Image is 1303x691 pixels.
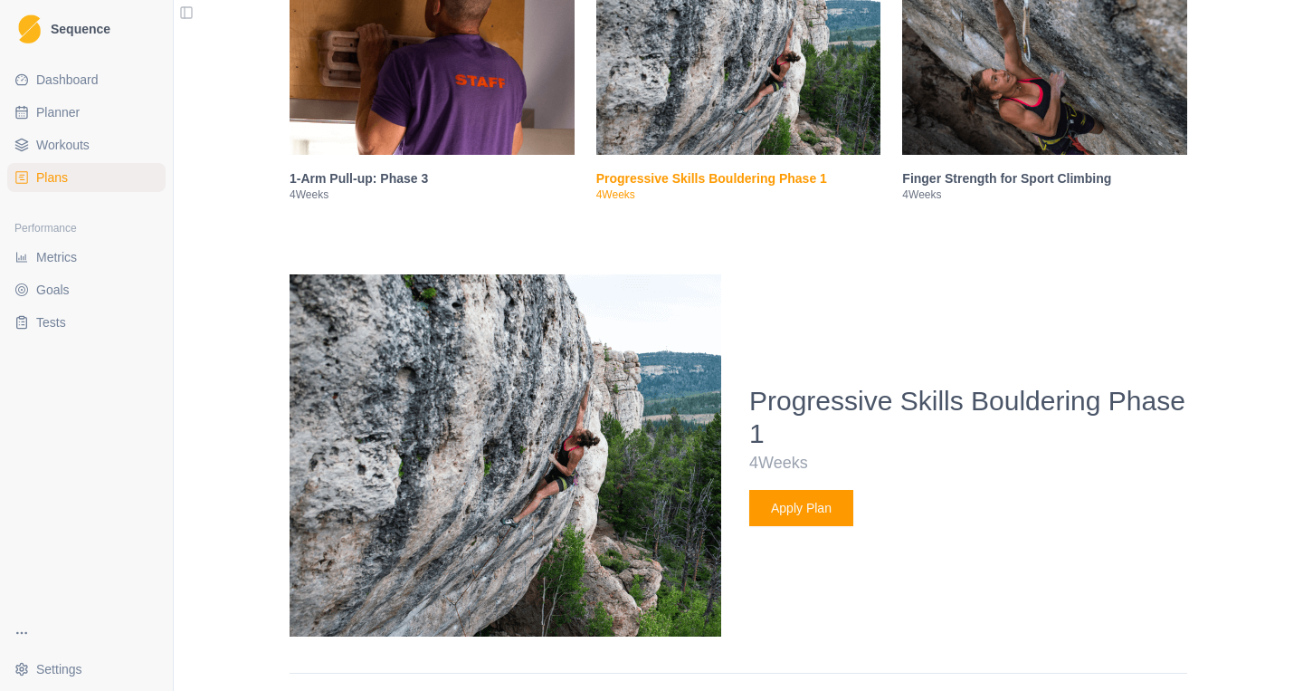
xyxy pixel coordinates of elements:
a: Planner [7,98,166,127]
a: Dashboard [7,65,166,94]
h3: Progressive Skills Bouldering Phase 1 [596,169,881,187]
h3: 1-Arm Pull-up: Phase 3 [290,169,575,187]
a: Workouts [7,130,166,159]
p: 4 Weeks [290,187,575,202]
a: Tests [7,308,166,337]
h4: Progressive Skills Bouldering Phase 1 [749,385,1187,450]
span: Sequence [51,23,110,35]
a: Plans [7,163,166,192]
span: Goals [36,281,70,299]
span: Tests [36,313,66,331]
p: 4 Weeks [749,450,1187,475]
span: Plans [36,168,68,187]
button: Apply Plan [749,490,853,526]
span: Dashboard [36,71,99,89]
a: Metrics [7,243,166,272]
button: Settings [7,655,166,684]
a: LogoSequence [7,7,166,51]
span: Workouts [36,136,90,154]
span: Planner [36,103,80,121]
img: Logo [18,14,41,44]
h3: Finger Strength for Sport Climbing [902,169,1187,187]
span: Metrics [36,248,77,266]
img: Progressive Skills Bouldering Phase 1 [290,274,721,637]
p: 4 Weeks [902,187,1187,202]
p: 4 Weeks [596,187,881,202]
div: Performance [7,214,166,243]
a: Goals [7,275,166,304]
